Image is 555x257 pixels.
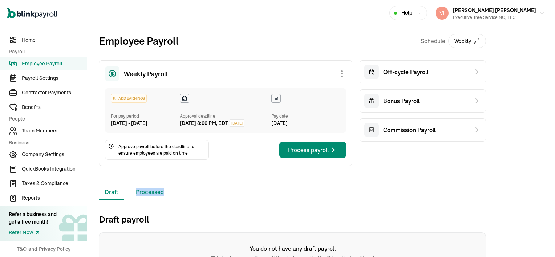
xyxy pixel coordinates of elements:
[271,119,340,127] div: [DATE]
[9,48,82,56] span: Payroll
[383,126,436,134] span: Commission Payroll
[22,74,87,82] span: Payroll Settings
[421,33,486,49] div: Schedule
[22,36,87,44] span: Home
[453,14,536,21] div: Executive Tree Service NC, LLC
[17,245,27,253] span: T&C
[279,142,346,158] button: Process payroll
[401,9,412,17] span: Help
[124,69,168,79] span: Weekly Payroll
[99,185,124,200] li: Draft
[453,7,536,13] span: [PERSON_NAME] [PERSON_NAME]
[519,222,555,257] iframe: Chat Widget
[9,211,57,226] div: Refer a business and get a free month!
[22,127,87,135] span: Team Members
[231,121,243,126] span: [DATE]
[22,60,87,68] span: Employee Payroll
[22,103,87,111] span: Benefits
[389,6,427,20] button: Help
[22,89,87,97] span: Contractor Payments
[180,119,228,127] div: [DATE] 8:00 PM, EDT
[9,139,82,147] span: Business
[111,113,180,119] div: For pay period
[22,180,87,187] span: Taxes & Compliance
[130,185,170,200] li: Processed
[7,3,57,24] nav: Global
[433,4,548,22] button: [PERSON_NAME] [PERSON_NAME]Executive Tree Service NC, LLC
[118,143,206,156] span: Approve payroll before the deadline to ensure employees are paid on time
[205,244,380,253] h6: You do not have any draft payroll
[39,245,70,253] span: Privacy Policy
[271,113,340,119] div: Pay date
[180,113,269,119] div: Approval deadline
[383,68,428,76] span: Off-cycle Payroll
[111,94,146,102] div: ADD EARNINGS
[22,165,87,173] span: QuickBooks Integration
[288,146,337,154] div: Process payroll
[99,213,486,225] h2: Draft payroll
[383,97,420,105] span: Bonus Payroll
[111,119,180,127] div: [DATE] - [DATE]
[9,229,57,236] a: Refer Now
[22,194,87,202] span: Reports
[22,151,87,158] span: Company Settings
[448,34,486,48] button: Weekly
[99,33,179,49] h2: Employee Payroll
[9,115,82,123] span: People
